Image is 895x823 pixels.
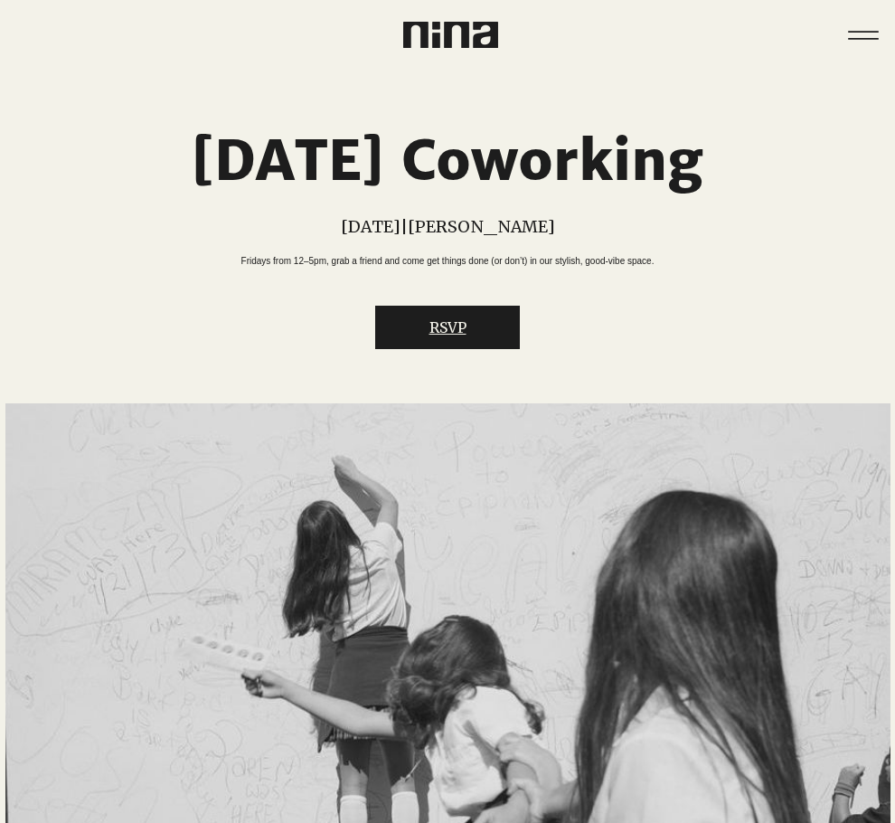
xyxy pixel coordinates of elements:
button: Menu [835,7,890,62]
p: Fridays from 12–5pm, grab a friend and come get things done (or don’t) in our stylish, good-vibe ... [241,254,655,268]
h1: [DATE] Coworking [67,128,829,194]
nav: Site [835,7,890,62]
button: RSVP [375,306,520,349]
img: Nina Logo CMYK_Charcoal.png [403,22,498,48]
p: [DATE] [341,216,400,237]
p: [PERSON_NAME] [408,216,555,237]
span: | [400,216,408,237]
